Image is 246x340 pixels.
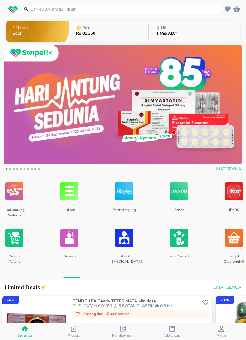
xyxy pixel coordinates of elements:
img: Produk Terlaris [5,224,23,251]
button: 4 [14,167,20,173]
p: Batuk & [MEDICAL_DATA] [112,251,136,267]
img: IFARS [225,178,243,205]
button: Pembayaran [98,323,148,340]
p: IFARS [222,205,246,220]
span: Beranda [17,333,32,338]
div: Kurang dari 15 unit tersisa! [73,310,209,318]
button: Produk [49,323,98,340]
img: Laris Manis✨ [170,224,188,251]
p: Haleon [57,205,81,220]
img: Sanbe [170,178,188,205]
button: Misi1 Misi Aktif [149,20,240,43]
p: 1 Misi Aktif [156,32,177,35]
p: Misi [161,26,168,29]
img: 6afcc739-bac6-4fb7-9518-c464a2562d52.jpeg [4,45,242,164]
p: Hari Jantung Sedunia [2,205,26,220]
input: Cari 4000+ produk di sini [30,6,222,12]
img: Haleon [60,178,78,205]
p: - 10 % [220,297,229,303]
p: Banyak Diborong!❇️ [222,251,246,267]
button: 3 [11,167,17,173]
p: Produk Terlaris [2,251,26,267]
button: Lihat Semua [211,164,242,175]
p: DUS, CATCH COVER @ 5 BOTOL PLASTIK @ 0,6 ML [73,304,201,308]
span: Lihat Semua [213,284,241,291]
span: Lihat Semua [213,166,241,173]
p: CENDO LFX Cendo TETES MATA Minidose [73,299,200,304]
p: Poin [83,26,90,29]
span: Akun [217,333,226,338]
p: Demam [57,251,81,267]
button: Aktivitas [148,323,197,340]
button: 6 [22,167,28,173]
img: logo_swiperx_s.bd005f3b.svg [8,6,18,14]
button: 5 [18,167,24,173]
button: 10 [36,167,42,173]
button: 7 [25,167,31,173]
span: Produk [67,333,80,338]
p: Gold [12,32,30,35]
span: Pembayaran [112,333,134,338]
img: Demam [60,224,78,251]
p: Sanbe [167,205,191,220]
button: 1 [4,167,10,173]
button: 9 [32,167,38,173]
p: Member [16,26,29,29]
img: Pertiwi Agung [115,178,133,205]
img: Batuk & Flu [115,224,133,251]
img: Banyak Diborong!❇️ [225,224,243,251]
button: 2 [7,167,13,173]
p: Pertiwi Agung [112,205,136,220]
p: Laris Manis✨ [167,251,191,267]
span: Aktivitas [164,333,180,338]
button: Lihat Semua [211,282,242,293]
button: Akun [197,323,246,340]
button: PoinRp 81.350 [69,20,149,43]
img: Hari Jantung Sedunia [5,178,23,205]
p: - 4 % [7,297,14,303]
button: MemberGold [6,20,69,43]
button: 8 [29,167,35,173]
p: Rp 81.350 [76,32,95,35]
